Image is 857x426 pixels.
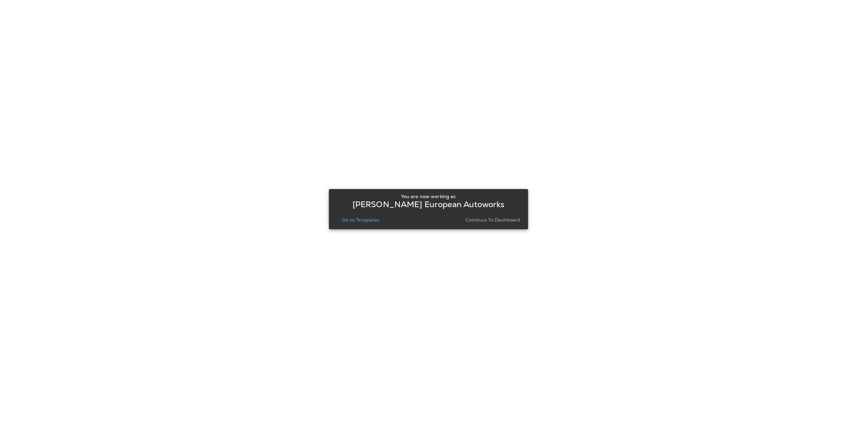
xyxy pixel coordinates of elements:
[466,217,520,223] p: Continue to Dashboard
[463,215,523,225] button: Continue to Dashboard
[353,202,504,207] p: [PERSON_NAME] European Autoworks
[339,215,382,225] button: Go to Templates
[342,217,380,223] p: Go to Templates
[401,194,456,199] p: You are now working as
